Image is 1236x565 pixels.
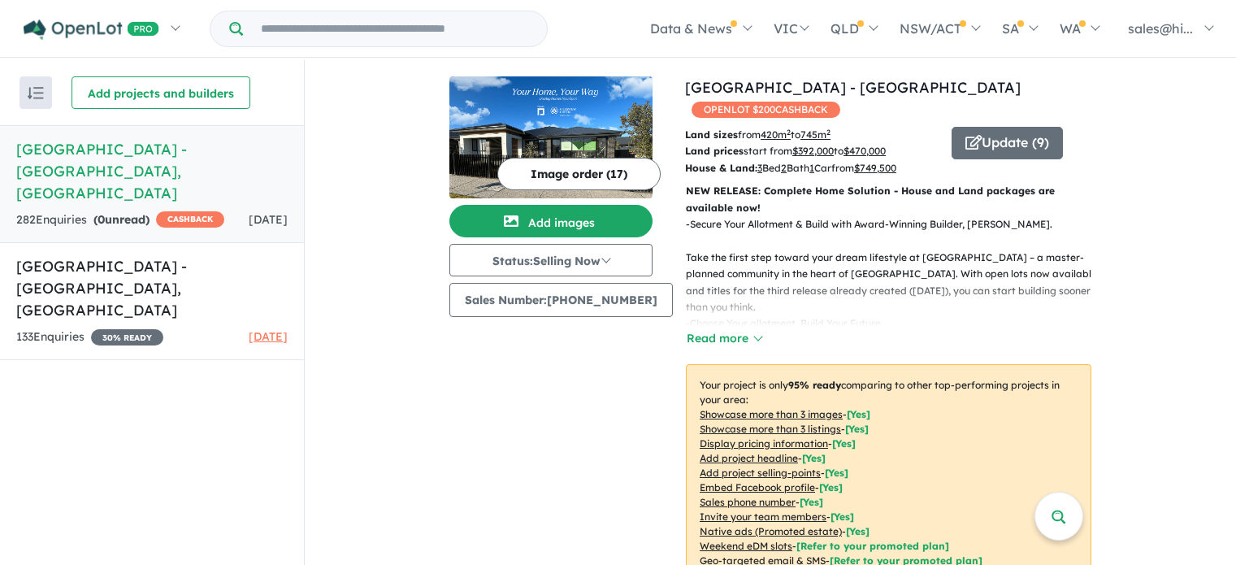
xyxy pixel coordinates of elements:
u: Sales phone number [700,496,796,508]
button: Sales Number:[PHONE_NUMBER] [449,283,673,317]
button: Update (9) [952,127,1063,159]
p: - Secure Your Allotment & Build with Award-Winning Builder, [PERSON_NAME]. Take the first step to... [686,216,1104,315]
u: 420 m [761,128,791,141]
img: Openlot PRO Logo White [24,20,159,40]
b: Land prices [685,145,744,157]
span: [ Yes ] [832,437,856,450]
u: 745 m [800,128,831,141]
button: Add images [449,205,653,237]
u: Display pricing information [700,437,828,450]
span: [Refer to your promoted plan] [796,540,949,552]
sup: 2 [826,128,831,137]
u: Embed Facebook profile [700,481,815,493]
div: 133 Enquir ies [16,328,163,347]
u: Showcase more than 3 listings [700,423,841,435]
u: Showcase more than 3 images [700,408,843,420]
span: [DATE] [249,329,288,344]
span: [ Yes ] [800,496,823,508]
p: start from [685,143,939,159]
h5: [GEOGRAPHIC_DATA] - [GEOGRAPHIC_DATA] , [GEOGRAPHIC_DATA] [16,138,288,204]
span: [ Yes ] [819,481,843,493]
u: Native ads (Promoted estate) [700,525,842,537]
button: Image order (17) [497,158,661,190]
u: $ 392,000 [792,145,834,157]
u: Add project headline [700,452,798,464]
div: 282 Enquir ies [16,211,224,230]
u: Add project selling-points [700,467,821,479]
u: $ 749,500 [854,162,896,174]
p: Bed Bath Car from [685,160,939,176]
span: [ Yes ] [845,423,869,435]
span: [Yes] [846,525,870,537]
u: Invite your team members [700,511,826,523]
span: [ Yes ] [831,511,854,523]
span: CASHBACK [156,211,224,228]
button: Add projects and builders [72,76,250,109]
p: from [685,127,939,143]
u: 3 [757,162,762,174]
img: Hillsview Green Estate - Angle Vale [449,76,653,198]
strong: ( unread) [93,212,150,227]
b: 95 % ready [788,379,841,391]
button: Status:Selling Now [449,244,653,276]
img: sort.svg [28,87,44,99]
u: Weekend eDM slots [700,540,792,552]
u: $ 470,000 [844,145,886,157]
span: 30 % READY [91,329,163,346]
span: [ Yes ] [825,467,848,479]
p: NEW RELEASE: Complete Home Solution - House and Land packages are available now! [686,183,1091,216]
b: Land sizes [685,128,738,141]
span: to [834,145,886,157]
span: [DATE] [249,212,288,227]
sup: 2 [787,128,791,137]
button: Read more [686,329,762,348]
a: [GEOGRAPHIC_DATA] - [GEOGRAPHIC_DATA] [685,78,1021,97]
b: House & Land: [685,162,757,174]
span: to [791,128,831,141]
u: 2 [781,162,787,174]
p: - Choose Your allotment, Build Your Future Whether you’re a first homebuyer, growing family, or l... [686,315,1104,398]
span: [ Yes ] [802,452,826,464]
span: [ Yes ] [847,408,870,420]
input: Try estate name, suburb, builder or developer [246,11,544,46]
span: OPENLOT $ 200 CASHBACK [692,102,840,118]
span: 0 [98,212,105,227]
h5: [GEOGRAPHIC_DATA] - [GEOGRAPHIC_DATA] , [GEOGRAPHIC_DATA] [16,255,288,321]
span: sales@hi... [1128,20,1193,37]
u: 1 [809,162,814,174]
